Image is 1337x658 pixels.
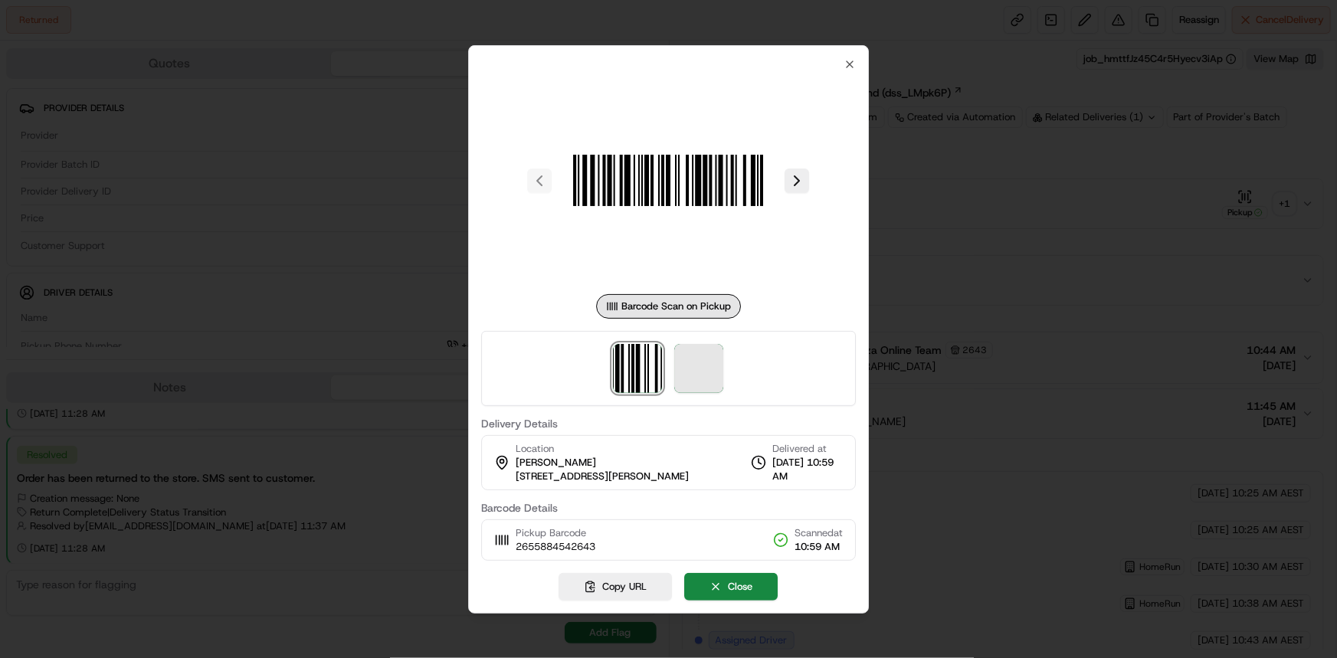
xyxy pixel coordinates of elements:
div: Barcode Scan on Pickup [596,294,741,319]
label: Barcode Details [481,503,857,513]
span: Delivered at [772,442,843,456]
span: 2655884542643 [516,540,595,554]
button: Copy URL [559,573,673,601]
img: barcode_scan_on_pickup image [614,344,663,393]
span: [DATE] 10:59 AM [772,456,843,483]
span: Pickup Barcode [516,526,595,540]
span: [PERSON_NAME] [516,456,596,470]
span: Scanned at [795,526,843,540]
span: Location [516,442,554,456]
img: barcode_scan_on_pickup image [559,70,779,291]
label: Delivery Details [481,418,857,429]
span: [STREET_ADDRESS][PERSON_NAME] [516,470,689,483]
button: Close [685,573,778,601]
span: 10:59 AM [795,540,843,554]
